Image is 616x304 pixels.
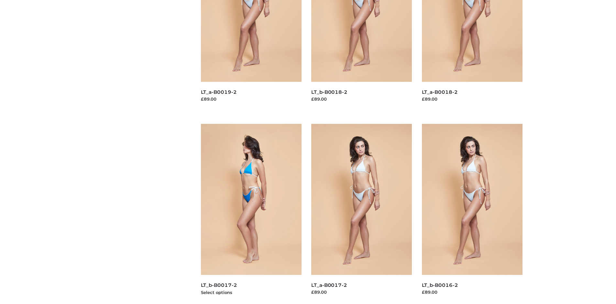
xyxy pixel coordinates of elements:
[201,89,237,95] a: LT_a-B0019-2
[201,282,237,288] a: LT_b-B0017-2
[422,96,523,102] div: £89.00
[422,282,458,288] a: LT_b-B0016-2
[311,282,347,288] a: LT_a-B0017-2
[422,289,523,295] div: £89.00
[311,289,412,295] div: £89.00
[592,260,608,277] span: Back to top
[311,96,412,102] div: £89.00
[201,96,302,102] div: £89.00
[311,89,347,95] a: LT_b-B0018-2
[201,290,232,295] a: Select options
[422,89,458,95] a: LT_a-B0018-2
